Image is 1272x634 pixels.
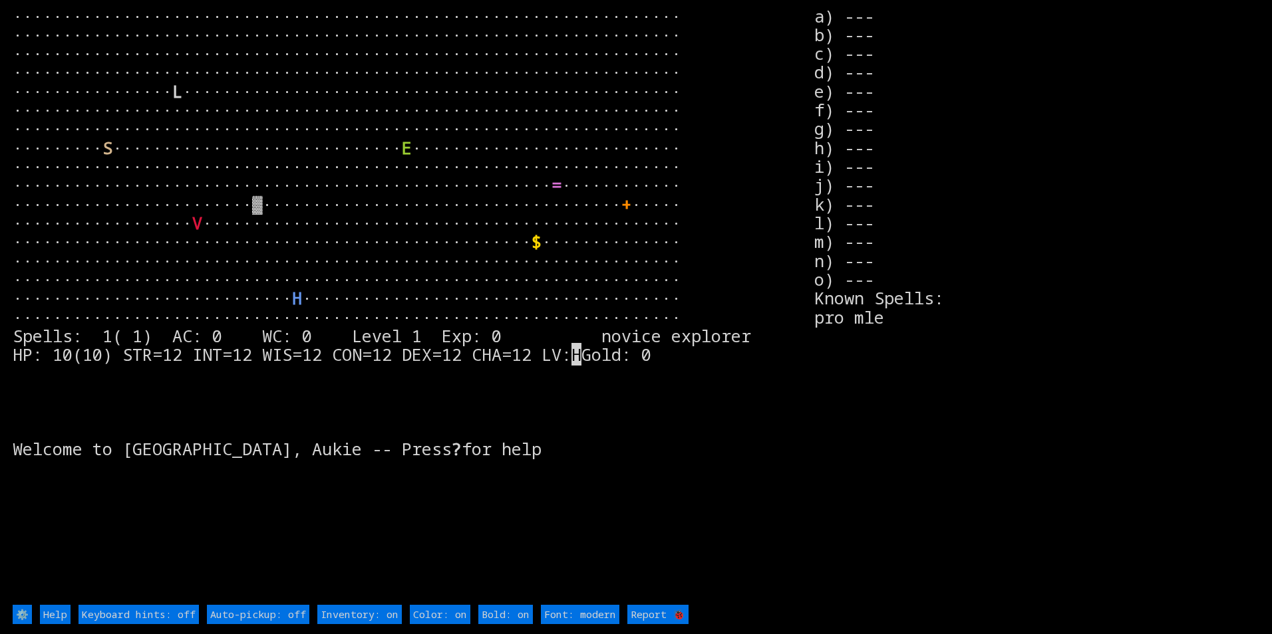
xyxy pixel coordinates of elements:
[172,80,182,102] font: L
[192,211,202,234] font: V
[552,173,561,196] font: =
[532,230,542,253] font: $
[292,286,302,309] font: H
[452,437,462,460] b: ?
[13,7,814,603] larn: ··································································· ·····························...
[627,605,689,623] input: Report 🐞
[402,136,412,159] font: E
[814,7,1259,603] stats: a) --- b) --- c) --- d) --- e) --- f) --- g) --- h) --- i) --- j) --- k) --- l) --- m) --- n) ---...
[541,605,619,623] input: Font: modern
[317,605,402,623] input: Inventory: on
[621,193,631,215] font: +
[478,605,533,623] input: Bold: on
[102,136,112,159] font: S
[13,605,32,623] input: ⚙️
[207,605,309,623] input: Auto-pickup: off
[410,605,470,623] input: Color: on
[40,605,71,623] input: Help
[571,343,581,366] mark: H
[79,605,199,623] input: Keyboard hints: off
